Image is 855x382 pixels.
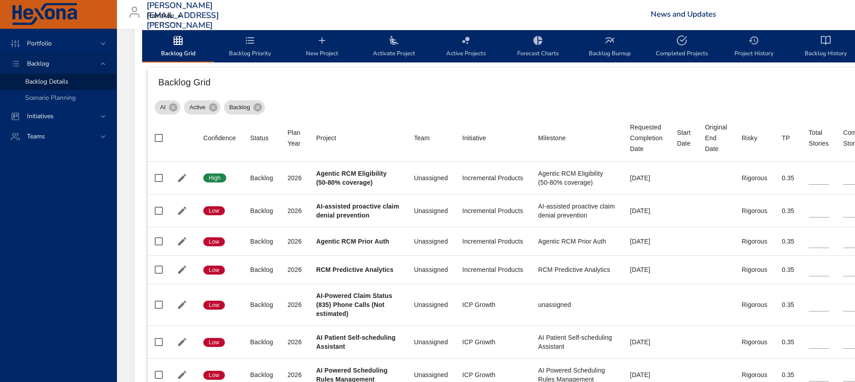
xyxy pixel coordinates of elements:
span: Backlog Details [25,77,68,86]
button: Edit Project Details [175,204,189,218]
b: Agentic RCM Eligibility (50-80% coverage) [316,170,387,186]
span: Scenario Planning [25,93,76,102]
div: Unassigned [414,237,448,246]
div: Rigorous [742,265,767,274]
div: 0.35 [782,338,794,346]
span: Backlog Priority [219,35,281,59]
div: Sort [414,133,430,143]
span: Active Projects [435,35,497,59]
div: [DATE] [630,173,663,182]
div: Total Stories [809,127,829,149]
div: Rigorous [742,173,767,182]
span: Team [414,133,448,143]
span: High [203,174,226,182]
div: 2026 [287,237,302,246]
div: AI [155,100,180,115]
div: Incremental Products [462,237,524,246]
div: [DATE] [630,206,663,215]
div: [DATE] [630,370,663,379]
button: Edit Project Details [175,235,189,248]
div: Unassigned [414,338,448,346]
div: Agentic RCM Eligibility (50-80% coverage) [538,169,616,187]
span: Initiatives [20,112,61,120]
span: Backlog [20,59,56,68]
div: ICP Growth [462,338,524,346]
div: Backlog [250,370,273,379]
div: Backlog [250,338,273,346]
div: Backlog [250,173,273,182]
span: Low [203,207,225,215]
div: Backlog [224,100,265,115]
div: Backlog [250,300,273,309]
div: Sort [677,127,690,149]
div: Rigorous [742,206,767,215]
div: Original End Date [705,122,727,154]
div: 2026 [287,173,302,182]
span: Risky [742,133,767,143]
div: Sort [809,127,829,149]
div: Backlog [250,265,273,274]
a: News and Updates [651,9,716,19]
span: TP [782,133,794,143]
div: Rigorous [742,338,767,346]
div: Initiative [462,133,486,143]
div: unassigned [538,300,616,309]
span: Low [203,338,225,346]
div: Rigorous [742,237,767,246]
span: Forecast Charts [507,35,569,59]
div: Team [414,133,430,143]
div: Status [250,133,269,143]
div: 0.35 [782,173,794,182]
div: 2026 [287,370,302,379]
span: Backlog Grid [148,35,209,59]
div: Start Date [677,127,690,149]
span: Project History [723,35,784,59]
span: Portfolio [20,39,59,48]
span: Low [203,371,225,379]
span: Completed Projects [651,35,712,59]
span: Activate Project [363,35,425,59]
div: 0.35 [782,265,794,274]
span: New Project [291,35,353,59]
span: Project [316,133,399,143]
b: Agentic RCM Prior Auth [316,238,389,245]
div: 2026 [287,206,302,215]
div: Milestone [538,133,566,143]
div: Risky [742,133,757,143]
div: 0.35 [782,237,794,246]
div: TP [782,133,790,143]
div: AI-assisted proactive claim denial prevention [538,202,616,220]
div: Sort [742,133,757,143]
div: Requested Completion Date [630,122,663,154]
div: 2026 [287,300,302,309]
div: ICP Growth [462,300,524,309]
div: Raintree [147,9,185,23]
div: Rigorous [742,300,767,309]
span: AI [155,103,171,112]
div: Plan Year [287,127,302,149]
div: Incremental Products [462,206,524,215]
span: Low [203,238,225,246]
div: Agentic RCM Prior Auth [538,237,616,246]
div: Sort [203,133,236,143]
button: Edit Project Details [175,298,189,311]
div: Unassigned [414,206,448,215]
img: Hexona [11,3,78,26]
div: Sort [630,122,663,154]
div: 2026 [287,338,302,346]
div: Unassigned [414,173,448,182]
div: Sort [782,133,790,143]
b: AI Patient Self-scheduling Assistant [316,334,396,350]
span: Initiative [462,133,524,143]
h3: [PERSON_NAME][EMAIL_ADDRESS][PERSON_NAME][DOMAIN_NAME] [147,1,219,40]
span: Status [250,133,273,143]
div: AI Patient Self-scheduling Assistant [538,333,616,351]
div: [DATE] [630,338,663,346]
span: Milestone [538,133,616,143]
button: Edit Project Details [175,171,189,185]
div: Confidence [203,133,236,143]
